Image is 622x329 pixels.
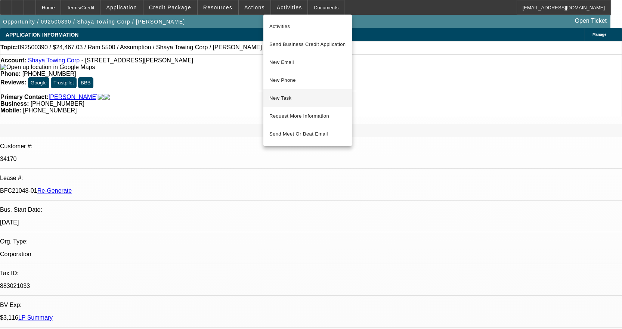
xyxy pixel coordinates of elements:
[269,22,346,31] span: Activities
[269,130,346,139] span: Send Meet Or Beat Email
[269,94,346,103] span: New Task
[269,58,346,67] span: New Email
[269,76,346,85] span: New Phone
[269,40,346,49] span: Send Business Credit Application
[269,112,346,121] span: Request More Information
